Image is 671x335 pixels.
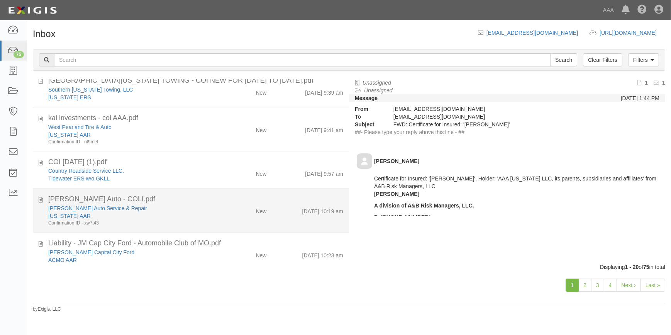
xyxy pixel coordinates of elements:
[637,5,647,15] i: Help Center - Complianz
[305,167,343,178] div: [DATE] 9:57 am
[583,53,622,66] a: Clear Filters
[388,105,580,113] div: [EMAIL_ADDRESS][DOMAIN_NAME]
[550,53,577,66] input: Search
[662,80,665,86] b: 1
[640,279,665,292] a: Last »
[48,194,343,204] div: Mitchel's Auto - COLI.pdf
[625,264,639,270] b: 1 - 20
[302,248,343,259] div: [DATE] 10:23 am
[48,220,215,226] div: Confirmation ID - xw7t43
[305,123,343,134] div: [DATE] 9:41 am
[48,86,215,94] div: Southern California Towing, LLC
[48,157,343,167] div: COI JUNE 27 (1).pdf
[374,214,430,220] strong: P: [PHONE_NUMBER]
[486,30,578,36] a: [EMAIL_ADDRESS][DOMAIN_NAME]
[48,132,91,138] a: [US_STATE] AAR
[566,279,579,292] a: 1
[645,80,648,86] b: 1
[6,3,59,17] img: logo-5460c22ac91f19d4615b14bd174203de0afe785f0fc80cf4dbbc73dc1793850b.png
[374,175,659,244] div: Certificate for Insured: '[PERSON_NAME]', Holder: 'AAA [US_STATE] LLC, its parents, subsidiaries ...
[48,175,215,182] div: Tidewater ERS w/o GKLL
[578,279,591,292] a: 2
[302,204,343,215] div: [DATE] 10:19 am
[48,131,215,139] div: Texas AAR
[33,306,61,313] small: by
[48,76,343,86] div: SOUTHERN CALIFORNIA TOWING - COI NEW FOR 2025 TO 2026.pdf
[357,153,372,169] img: default-avatar-80.png
[363,80,391,86] a: Unassigned
[48,87,133,93] a: Southern [US_STATE] Towing, LLC
[256,167,266,178] div: New
[48,175,110,182] a: Tidewater ERS w/o GKLL
[643,264,649,270] b: 75
[388,113,580,121] div: inbox@ace.complianz.com
[256,248,266,259] div: New
[349,121,388,128] strong: Subject
[48,205,147,211] a: [PERSON_NAME] Auto Service & Repair
[48,256,215,264] div: ACMO AAR
[48,213,91,219] a: [US_STATE] AAR
[48,113,343,123] div: kal investments - coi AAA.pdf
[48,167,215,175] div: Country Roadside Service LLC.
[349,113,388,121] strong: To
[48,204,215,212] div: Mitchel's Auto Service & Repair
[48,257,77,263] a: ACMO AAR
[48,249,134,255] a: [PERSON_NAME] Capital City Ford
[388,121,580,128] div: FWD: Certificate for Insured: 'Shaun Rollins'
[48,168,124,174] a: Country Roadside Service LLC.
[48,123,215,131] div: West Pearland Tire & Auto
[305,86,343,97] div: [DATE] 9:39 am
[48,248,215,256] div: Joe Machens Capital City Ford
[48,139,215,145] div: Confirmation ID - nt9mef
[27,263,671,271] div: Displaying of in total
[364,87,393,94] a: Unassigned
[374,202,474,209] strong: A division of A&B Risk Managers, LLC.
[48,238,343,248] div: Liability - JM Cap City Ford - Automobile Club of MO.pdf
[374,158,419,164] b: [PERSON_NAME]
[355,95,378,101] strong: Message
[256,86,266,97] div: New
[14,51,24,58] div: 75
[38,306,61,312] a: Exigis, LLC
[604,279,617,292] a: 4
[48,94,91,100] a: [US_STATE] ERS
[48,124,112,130] a: West Pearland Tire & Auto
[591,279,604,292] a: 3
[54,53,551,66] input: Search
[48,94,215,101] div: California ERS
[33,29,56,39] h1: Inbox
[617,279,641,292] a: Next ›
[355,129,464,135] span: ##- Please type your reply above this line - ##
[349,105,388,113] strong: From
[48,212,215,220] div: New Mexico AAR
[599,2,618,18] a: AAA
[256,204,266,215] div: New
[600,30,665,36] a: [URL][DOMAIN_NAME]
[628,53,659,66] a: Filters
[256,123,266,134] div: New
[621,94,659,102] div: [DATE] 1:44 PM
[374,191,419,197] strong: [PERSON_NAME]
